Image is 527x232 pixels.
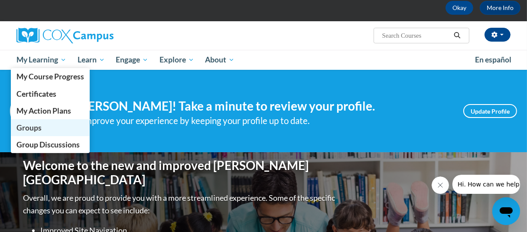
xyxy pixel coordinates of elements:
[16,106,71,115] span: My Action Plans
[16,140,80,149] span: Group Discussions
[11,119,90,136] a: Groups
[480,1,520,15] a: More Info
[16,28,172,43] a: Cox Campus
[11,136,90,153] a: Group Discussions
[10,91,49,131] img: Profile Image
[475,55,511,64] span: En español
[200,50,241,70] a: About
[159,55,194,65] span: Explore
[11,85,90,102] a: Certificates
[116,55,148,65] span: Engage
[11,68,90,85] a: My Course Progress
[11,102,90,119] a: My Action Plans
[492,197,520,225] iframe: Button to launch messaging window
[469,51,517,69] a: En español
[205,55,234,65] span: About
[10,50,517,70] div: Main menu
[451,30,464,41] button: Search
[16,89,56,98] span: Certificates
[78,55,105,65] span: Learn
[463,104,517,118] a: Update Profile
[154,50,200,70] a: Explore
[16,72,84,81] span: My Course Progress
[62,114,450,128] div: Help improve your experience by keeping your profile up to date.
[381,30,451,41] input: Search Courses
[452,175,520,194] iframe: Message from company
[16,55,66,65] span: My Learning
[23,158,337,187] h1: Welcome to the new and improved [PERSON_NAME][GEOGRAPHIC_DATA]
[446,1,473,15] button: Okay
[16,123,42,132] span: Groups
[432,176,449,194] iframe: Close message
[23,192,337,217] p: Overall, we are proud to provide you with a more streamlined experience. Some of the specific cha...
[11,50,72,70] a: My Learning
[5,6,70,13] span: Hi. How can we help?
[72,50,111,70] a: Learn
[485,28,511,42] button: Account Settings
[110,50,154,70] a: Engage
[16,28,114,43] img: Cox Campus
[62,99,450,114] h4: Hi [PERSON_NAME]! Take a minute to review your profile.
